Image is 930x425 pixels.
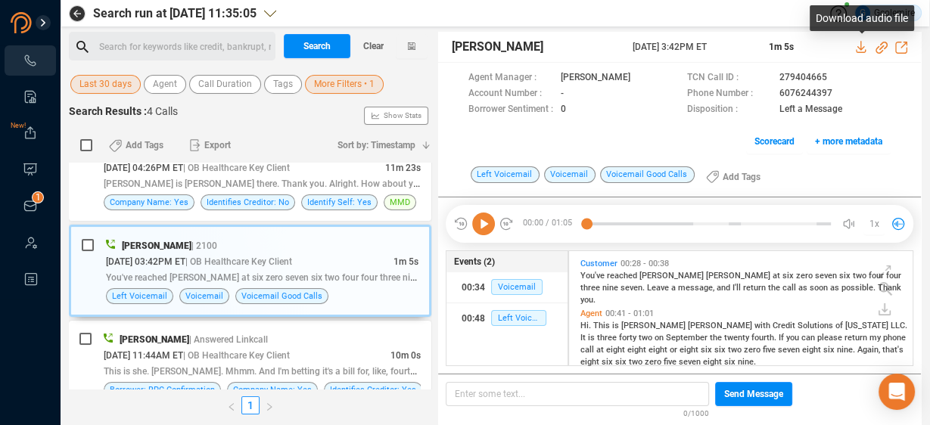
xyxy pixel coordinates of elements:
span: 0 [561,102,566,118]
span: [PERSON_NAME] is [PERSON_NAME] there. Thank you. Alright. How about you? Thank you. Okay. I can't... [104,177,601,189]
span: is [612,321,621,330]
span: two [629,357,645,367]
span: possible. [841,283,878,293]
span: three [580,283,602,293]
span: you. [580,295,596,305]
span: | Answered Linkcall [189,334,268,345]
span: six [782,271,796,281]
span: two [639,333,655,343]
span: Last 30 days [79,75,132,94]
span: 00:00 / 01:05 [514,212,586,235]
button: Clear [350,34,396,58]
span: return [844,333,869,343]
span: Left Voicemail [491,310,546,326]
div: 00:48 [462,306,485,330]
span: Agent Manager : [468,70,553,86]
span: or [670,345,680,355]
span: forty [619,333,639,343]
span: You've reached [PERSON_NAME] at six zero seven six two four four three nine seven. Leave a message, [106,271,523,283]
span: Left Voicemail [471,166,540,183]
span: + more metadata [815,129,882,154]
span: a [671,283,678,293]
span: call [580,345,596,355]
span: Left Voicemail [112,289,167,303]
span: 1m 5s [393,256,418,267]
span: eight [649,345,670,355]
span: left [227,402,236,411]
span: nine. [837,345,857,355]
span: call [782,283,798,293]
button: Add Tags [697,165,770,189]
span: I'll [732,283,743,293]
span: that's [882,345,904,355]
span: New! [11,110,26,141]
span: [DATE] 03:42PM ET [106,256,185,267]
span: Voicemail Good Calls [241,289,322,303]
span: | OB Healthcare Key Client [183,163,290,173]
button: Export [180,133,240,157]
span: Clear [363,34,384,58]
img: prodigal-logo [11,12,94,33]
button: Call Duration [189,75,261,94]
span: | 2100 [191,240,217,251]
button: Show Stats [364,107,428,125]
span: my [869,333,883,343]
span: 10m 0s [390,350,421,361]
span: [PERSON_NAME] [452,38,543,56]
span: of [835,321,845,330]
span: Tags [273,75,293,94]
span: Sort by: Timestamp [337,133,415,157]
span: This [593,321,612,330]
span: eight [680,345,701,355]
button: Tags [264,75,302,94]
span: 279404665 [779,70,827,86]
div: [PERSON_NAME]| Answered Linkcall[DATE] 11:44AM ET| OB Healthcare Key Client10m 0sThis is she. [PE... [69,321,431,408]
span: Search [303,34,331,58]
span: two [853,271,869,281]
span: seven [679,357,703,367]
span: as [830,283,841,293]
li: Smart Reports [5,82,56,112]
span: Company Name: Yes [110,195,188,209]
span: seven. [621,283,647,293]
span: Credit [773,321,798,330]
span: [PERSON_NAME] [122,240,191,251]
span: fourth. [751,333,779,343]
span: is [588,333,597,343]
span: six [701,345,714,355]
span: seven [778,345,802,355]
span: Customer [580,259,617,268]
span: return [743,283,768,293]
div: [PERSON_NAME]| 2100[DATE] 03:42PM ET| OB Healthcare Key Client1m 5sYou've reached [PERSON_NAME] a... [69,225,431,317]
span: Hi. [580,321,593,330]
span: Borrower: RPC Confirmation [110,383,215,397]
button: More Filters • 1 [305,75,384,94]
span: at [596,345,606,355]
span: [PERSON_NAME] [706,271,773,281]
button: + more metadata [807,129,891,154]
a: New! [23,126,38,141]
div: [DATE] 04:26PM ET| OB Healthcare Key Client11m 23s[PERSON_NAME] is [PERSON_NAME] there. Thank you... [69,133,431,221]
span: as [798,283,810,293]
button: Last 30 days [70,75,141,94]
span: Export [204,133,231,157]
span: Borrower Sentiment : [468,102,553,118]
span: MMD [390,195,410,209]
span: 11m 23s [385,163,421,173]
li: Interactions [5,45,56,76]
button: Scorecard [746,129,803,154]
span: the [768,283,782,293]
button: right [260,396,279,414]
span: eight [802,345,823,355]
span: two [728,345,744,355]
span: More Filters • 1 [314,75,375,94]
span: [DATE] 3:42PM ET [633,40,751,54]
span: Search run at [DATE] 11:35:05 [93,5,257,23]
span: Send Message [724,382,783,406]
li: Visuals [5,154,56,185]
span: [PERSON_NAME] [639,271,706,281]
a: 1 [242,397,259,414]
li: Next Page [260,396,279,414]
span: four [869,271,886,281]
li: Previous Page [222,396,241,414]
